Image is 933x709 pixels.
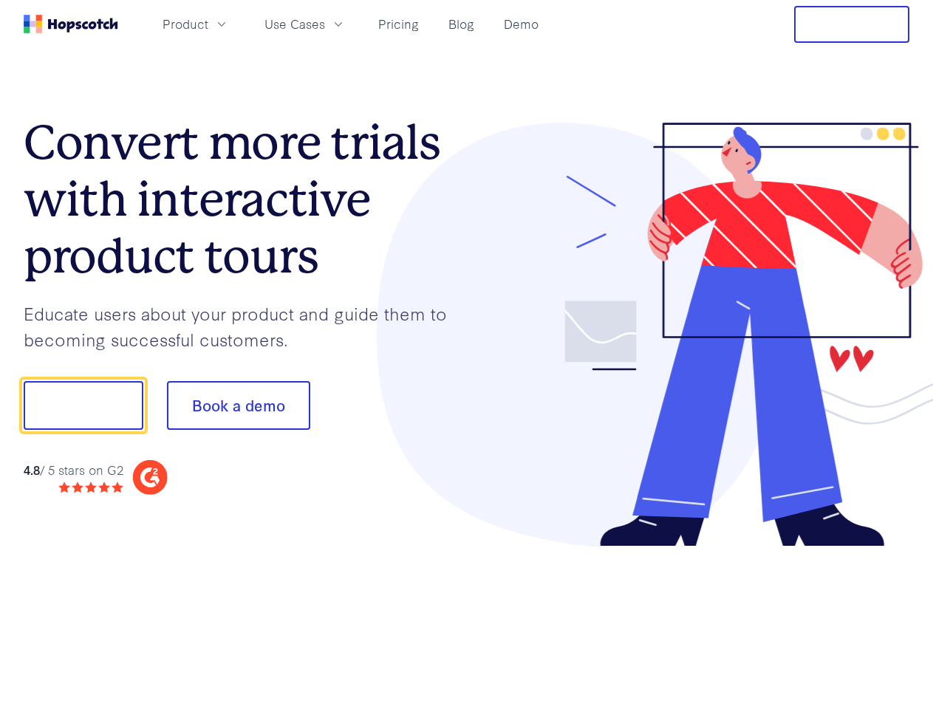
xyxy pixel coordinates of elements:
span: Use Cases [264,15,325,33]
strong: 4.8 [24,461,40,478]
p: Educate users about your product and guide them to becoming successful customers. [24,301,467,352]
button: Use Cases [256,12,355,36]
a: Pricing [372,12,425,36]
button: Show me! [24,381,143,430]
div: / 5 stars on G2 [24,461,123,479]
button: Product [154,12,238,36]
a: Blog [442,12,480,36]
span: Product [163,15,208,33]
h1: Convert more trials with interactive product tours [24,114,467,284]
a: Home [24,15,118,33]
button: Free Trial [794,6,909,43]
button: Book a demo [167,381,310,430]
a: Demo [498,12,544,36]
